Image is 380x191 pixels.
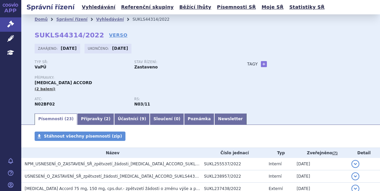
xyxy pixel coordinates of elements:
[176,117,178,121] span: 0
[134,102,150,107] strong: pregabalin
[114,114,150,125] a: Účastníci (9)
[109,32,127,38] a: VERSO
[56,17,88,22] a: Správní řízení
[35,97,127,101] p: ATC:
[35,102,55,107] strong: PREGABALIN
[44,134,122,139] span: Stáhnout všechny písemnosti (zip)
[35,31,104,39] strong: SUKLS44314/2022
[25,186,268,191] span: Pregabalin Accord 75 mg, 150 mg, cps.dur.- zpětvzetí žádosti o změnu výše a podmínek úhrady- SUKL...
[214,114,246,125] a: Newsletter
[201,148,265,158] th: Číslo jednací
[35,80,92,85] span: [MEDICAL_DATA] ACCORD
[35,60,127,64] p: Typ SŘ:
[77,114,114,125] a: Přípravky (2)
[38,46,59,51] span: Zahájeno:
[119,3,176,12] a: Referenční skupiny
[201,158,265,170] td: SUKL255537/2022
[293,158,348,170] td: [DATE]
[260,3,285,12] a: Moje SŘ
[96,17,124,22] a: Vyhledávání
[106,117,108,121] span: 2
[293,170,348,183] td: [DATE]
[134,65,158,69] strong: Zastaveno
[35,65,46,69] strong: VaPÚ
[201,170,265,183] td: SUKL238957/2022
[332,151,338,156] abbr: (?)
[132,14,178,24] li: SUKLS44314/2022
[35,87,56,91] span: (2 balení)
[177,3,213,12] a: Běžící lhůty
[247,60,258,68] h3: Tagy
[21,148,201,158] th: Název
[88,46,110,51] span: Ukončeno:
[35,132,125,141] a: Stáhnout všechny písemnosti (zip)
[61,46,77,51] strong: [DATE]
[141,117,144,121] span: 9
[112,46,128,51] strong: [DATE]
[261,61,267,67] a: +
[25,162,223,166] span: NPM_USNESENÍ_O_ZASTAVENÍ_SŘ_zpětvzetí_žádosti_PREGABALIN_ACCORD_SUKLS44314_2022
[348,148,380,158] th: Detail
[184,114,214,125] a: Poznámka
[150,114,184,125] a: Sloučení (0)
[265,148,293,158] th: Typ
[269,186,283,191] span: Externí
[293,148,348,158] th: Zveřejněno
[215,3,258,12] a: Písemnosti SŘ
[351,160,359,168] button: detail
[287,3,326,12] a: Statistiky SŘ
[21,2,80,12] h2: Správní řízení
[134,60,227,64] p: Stav řízení:
[80,3,117,12] a: Vyhledávání
[134,97,227,101] p: RS:
[35,76,234,80] p: Přípravky:
[35,17,48,22] a: Domů
[269,174,282,179] span: Interní
[351,172,359,180] button: detail
[66,117,72,121] span: 23
[35,114,77,125] a: Písemnosti (23)
[269,162,282,166] span: Interní
[25,174,212,179] span: USNESENÍ_O_ZASTAVENÍ_SŘ_zpětvzetí_žádosti_PREGABALIN_ACCORD_SUKLS44314_2022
